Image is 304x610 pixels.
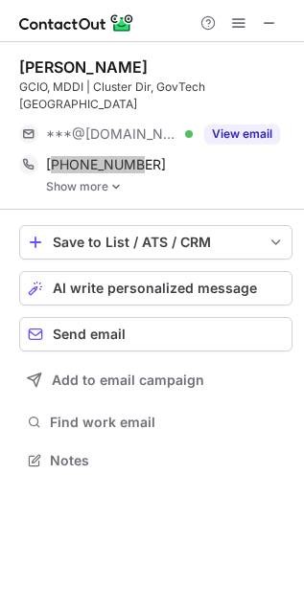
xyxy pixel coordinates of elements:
button: Reveal Button [204,124,280,144]
button: AI write personalized message [19,271,292,305]
button: Find work email [19,409,292,436]
span: AI write personalized message [53,281,257,296]
span: [PHONE_NUMBER] [46,156,166,173]
span: Notes [50,452,285,469]
span: Send email [53,327,126,342]
button: save-profile-one-click [19,225,292,260]
span: Find work email [50,414,285,431]
span: Add to email campaign [52,373,204,388]
div: Save to List / ATS / CRM [53,235,259,250]
img: - [110,180,122,193]
span: ***@[DOMAIN_NAME] [46,125,178,143]
div: GCIO, MDDI | Cluster Dir, GovTech [GEOGRAPHIC_DATA] [19,79,292,113]
button: Add to email campaign [19,363,292,397]
button: Notes [19,447,292,474]
img: ContactOut v5.3.10 [19,11,134,34]
button: Send email [19,317,292,351]
a: Show more [46,180,292,193]
div: [PERSON_NAME] [19,57,148,77]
